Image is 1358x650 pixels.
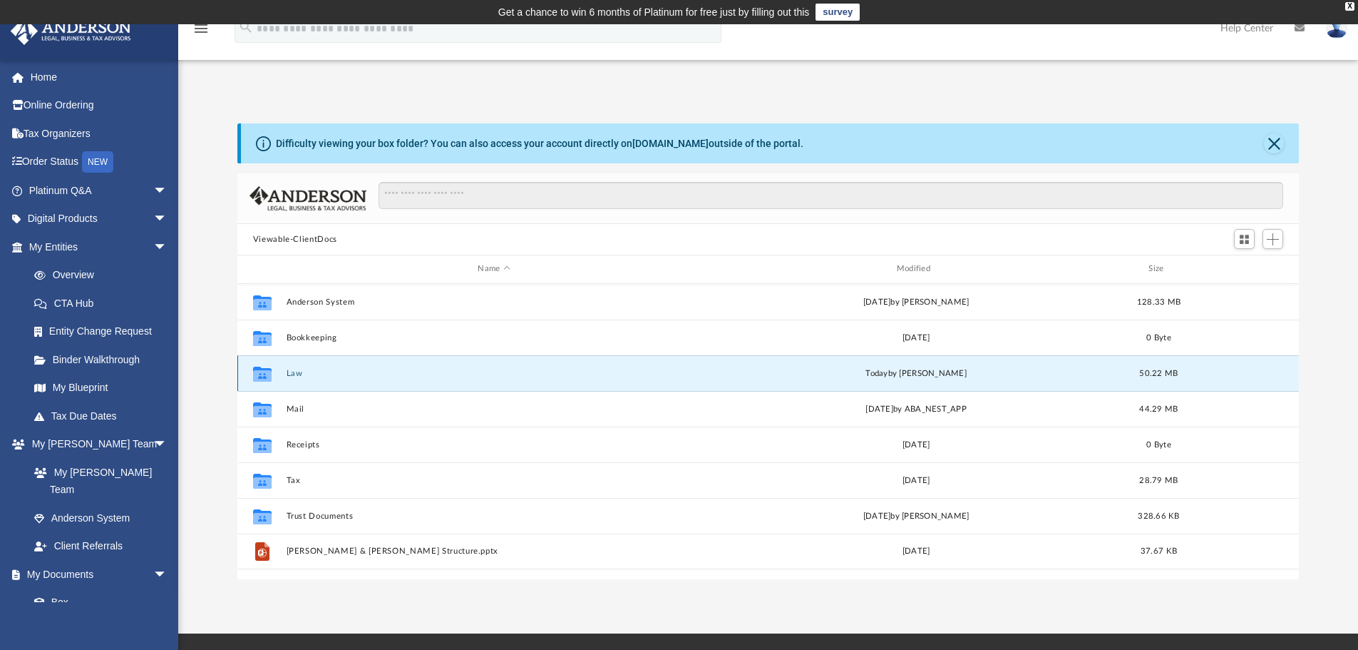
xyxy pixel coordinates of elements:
a: My [PERSON_NAME] Teamarrow_drop_down [10,430,182,459]
button: Close [1264,133,1284,153]
i: search [238,19,254,35]
span: arrow_drop_down [153,205,182,234]
a: survey [816,4,860,21]
img: Anderson Advisors Platinum Portal [6,17,135,45]
div: id [244,263,279,275]
span: arrow_drop_down [153,176,182,205]
a: Online Ordering [10,91,189,120]
a: CTA Hub [20,289,189,318]
span: 0 Byte [1146,440,1171,448]
div: [DATE] [708,331,1123,344]
img: User Pic [1326,18,1347,39]
div: [DATE] by [PERSON_NAME] [708,295,1123,308]
button: [PERSON_NAME] & [PERSON_NAME] Structure.pptx [286,547,701,556]
a: Tax Organizers [10,119,189,148]
span: arrow_drop_down [153,430,182,459]
a: My [PERSON_NAME] Team [20,458,175,504]
div: [DATE] by [PERSON_NAME] [708,509,1123,522]
a: Box [20,589,175,617]
div: Get a chance to win 6 months of Platinum for free just by filling out this [498,4,810,21]
a: My Entitiesarrow_drop_down [10,233,189,261]
span: today [865,369,888,377]
span: 37.67 KB [1141,547,1177,555]
a: Digital Productsarrow_drop_down [10,205,189,233]
i: menu [192,20,210,37]
input: Search files and folders [379,182,1283,209]
button: Tax [286,476,701,485]
div: [DATE] [708,438,1123,451]
a: My Blueprint [20,374,182,402]
span: arrow_drop_down [153,560,182,589]
button: Viewable-ClientDocs [253,233,337,246]
div: close [1345,2,1354,11]
a: Tax Due Dates [20,402,189,430]
div: Difficulty viewing your box folder? You can also access your account directly on outside of the p... [276,136,803,151]
a: Entity Change Request [20,318,189,346]
button: Bookkeeping [286,333,701,342]
button: Receipts [286,440,701,450]
span: 128.33 MB [1137,298,1180,305]
div: [DATE] by ABA_NEST_APP [708,402,1123,415]
button: Add [1262,229,1284,249]
div: [DATE] [708,474,1123,487]
a: My Documentsarrow_drop_down [10,560,182,589]
button: Switch to Grid View [1234,229,1255,249]
div: id [1193,263,1293,275]
span: arrow_drop_down [153,233,182,262]
span: 0 Byte [1146,333,1171,341]
button: Law [286,369,701,378]
div: by [PERSON_NAME] [708,367,1123,380]
div: Size [1130,263,1187,275]
a: Order StatusNEW [10,148,189,177]
span: 328.66 KB [1138,512,1179,519]
div: Name [285,263,701,275]
span: 44.29 MB [1139,405,1178,412]
a: Home [10,63,189,91]
div: NEW [82,151,113,173]
button: Mail [286,405,701,414]
div: Modified [708,263,1124,275]
button: Trust Documents [286,512,701,521]
a: [DOMAIN_NAME] [632,138,709,149]
div: grid [237,284,1300,579]
a: Overview [20,261,189,290]
span: 50.22 MB [1139,369,1178,377]
a: menu [192,27,210,37]
a: Platinum Q&Aarrow_drop_down [10,176,189,205]
button: Anderson System [286,298,701,307]
span: 28.79 MB [1139,476,1178,484]
div: [DATE] [708,545,1123,558]
a: Binder Walkthrough [20,345,189,374]
a: Anderson System [20,504,182,532]
a: Client Referrals [20,532,182,561]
